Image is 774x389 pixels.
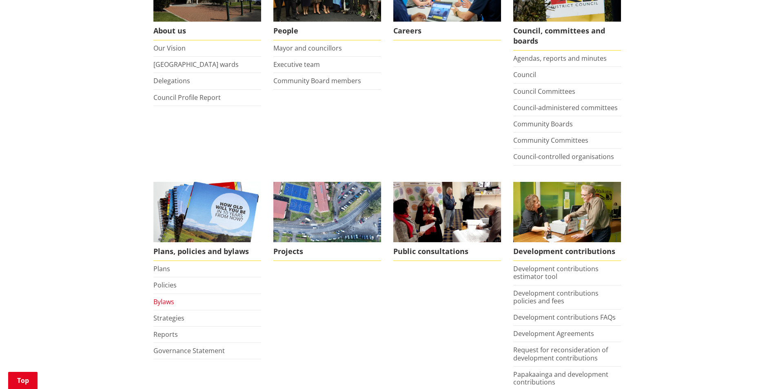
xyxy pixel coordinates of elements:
[513,119,573,128] a: Community Boards
[153,76,190,85] a: Delegations
[153,182,261,243] img: Long Term Plan
[513,136,588,145] a: Community Committees
[513,22,621,51] span: Council, committees and boards
[153,22,261,40] span: About us
[273,22,381,40] span: People
[153,60,239,69] a: [GEOGRAPHIC_DATA] wards
[393,182,501,261] a: public-consultations Public consultations
[153,182,261,261] a: We produce a number of plans, policies and bylaws including the Long Term Plan Plans, policies an...
[393,242,501,261] span: Public consultations
[513,54,607,63] a: Agendas, reports and minutes
[513,103,618,112] a: Council-administered committees
[153,346,225,355] a: Governance Statement
[153,242,261,261] span: Plans, policies and bylaws
[393,22,501,40] span: Careers
[153,44,186,53] a: Our Vision
[513,182,621,243] img: Fees
[273,44,342,53] a: Mayor and councillors
[273,76,361,85] a: Community Board members
[153,264,170,273] a: Plans
[273,242,381,261] span: Projects
[513,87,575,96] a: Council Committees
[513,313,616,322] a: Development contributions FAQs
[513,70,536,79] a: Council
[153,330,178,339] a: Reports
[153,281,177,290] a: Policies
[153,314,184,323] a: Strategies
[513,345,608,362] a: Request for reconsideration of development contributions
[513,329,594,338] a: Development Agreements
[153,297,174,306] a: Bylaws
[273,182,381,243] img: DJI_0336
[273,182,381,261] a: Projects
[513,152,614,161] a: Council-controlled organisations
[736,355,766,384] iframe: Messenger Launcher
[513,370,608,387] a: Papakaainga and development contributions
[513,264,599,281] a: Development contributions estimator tool
[153,93,221,102] a: Council Profile Report
[513,289,599,305] a: Development contributions policies and fees
[273,60,320,69] a: Executive team
[393,182,501,243] img: public-consultations
[513,182,621,261] a: FInd out more about fees and fines here Development contributions
[513,242,621,261] span: Development contributions
[8,372,38,389] a: Top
